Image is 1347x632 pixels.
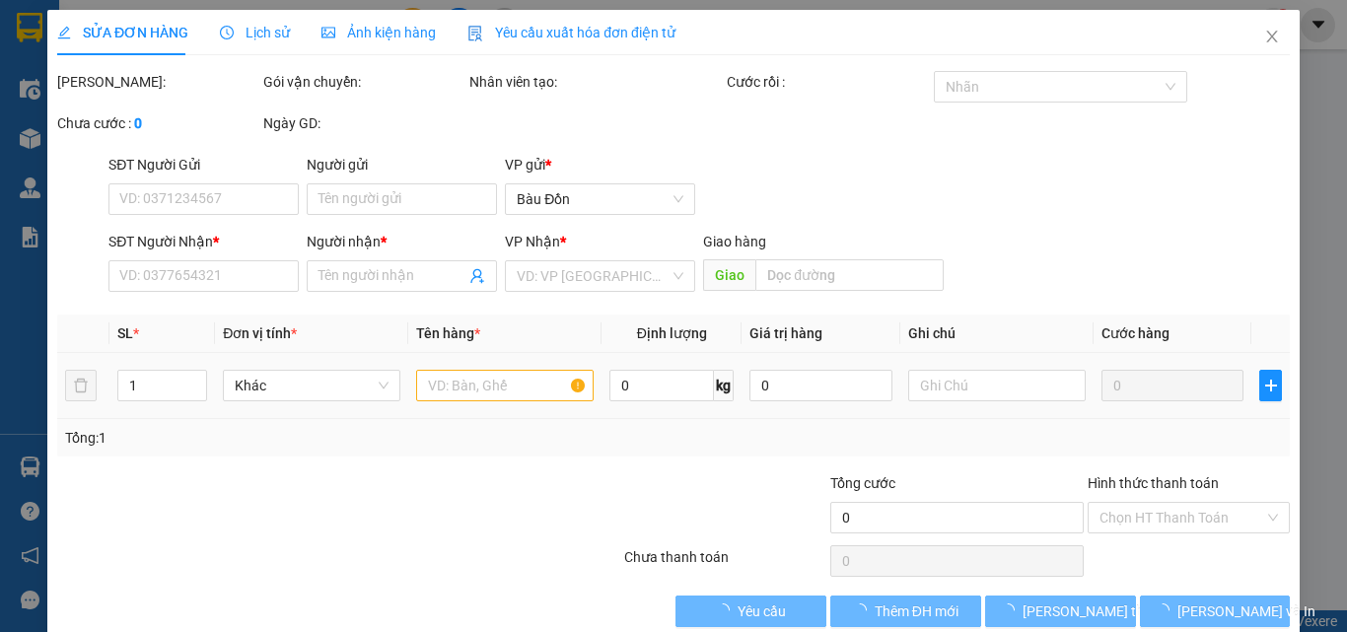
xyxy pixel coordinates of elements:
button: Thêm ĐH mới [830,596,981,627]
span: Khác [235,371,389,400]
span: close [1264,29,1280,44]
span: edit [57,26,71,39]
span: Cước hàng [1101,325,1170,341]
span: Giá trị hàng [749,325,822,341]
span: Yêu cầu xuất hóa đơn điện tử [467,25,675,40]
img: icon [467,26,483,41]
div: [PERSON_NAME]: [57,71,259,93]
span: CR : [15,129,45,150]
span: Ảnh kiện hàng [321,25,436,40]
div: TÍNH [188,64,389,88]
div: SĐT Người Gửi [108,154,299,176]
button: delete [65,370,97,401]
span: [PERSON_NAME] và In [1176,600,1314,622]
input: Ghi Chú [908,370,1086,401]
button: plus [1259,370,1282,401]
button: Close [1244,10,1300,65]
button: Yêu cầu [675,596,826,627]
span: plus [1260,378,1281,393]
input: Dọc đường [755,259,943,291]
span: Giao [703,259,755,291]
span: Định lượng [636,325,706,341]
label: Hình thức thanh toán [1088,475,1219,491]
div: VP gửi [505,154,695,176]
div: Cước rồi : [727,71,929,93]
button: [PERSON_NAME] và In [1139,596,1290,627]
span: VP Nhận [505,234,560,249]
span: Nhận: [188,19,236,39]
div: VP [GEOGRAPHIC_DATA] [188,17,389,64]
span: loading [853,603,875,617]
span: Thêm ĐH mới [875,600,958,622]
span: kg [714,370,734,401]
div: Chưa thanh toán [622,546,828,581]
b: 0 [134,115,142,131]
div: 50.000 [15,127,177,151]
span: Gửi: [17,19,47,39]
div: Người gửi [307,154,497,176]
div: Ngày GD: [263,112,465,134]
span: SỬA ĐƠN HÀNG [57,25,188,40]
div: Gói vận chuyển: [263,71,465,93]
div: SĐT Người Nhận [108,231,299,252]
span: Đơn vị tính [223,325,297,341]
span: Bàu Đồn [517,184,683,214]
span: picture [321,26,335,39]
div: 0357131597 [17,64,175,92]
span: SL [117,325,133,341]
span: loading [716,603,738,617]
div: Tổng: 1 [65,427,522,449]
div: 0964057801 [188,88,389,115]
div: Bàu Đồn [17,17,175,40]
span: Lịch sử [220,25,290,40]
th: Ghi chú [900,315,1094,353]
span: Giao hàng [703,234,766,249]
input: VD: Bàn, Ghế [416,370,594,401]
span: [PERSON_NAME] thay đổi [1023,600,1180,622]
span: loading [1155,603,1176,617]
span: clock-circle [220,26,234,39]
div: Chưa cước : [57,112,259,134]
span: Tên hàng [416,325,480,341]
div: OANH [17,40,175,64]
span: loading [1001,603,1023,617]
span: Yêu cầu [738,600,786,622]
span: Tổng cước [830,475,895,491]
div: Người nhận [307,231,497,252]
input: 0 [1101,370,1243,401]
span: user-add [469,268,485,284]
button: [PERSON_NAME] thay đổi [985,596,1136,627]
div: Nhân viên tạo: [469,71,723,93]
